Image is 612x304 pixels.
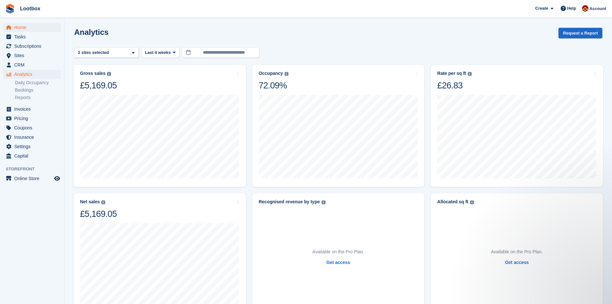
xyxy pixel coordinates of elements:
[14,105,53,114] span: Invoices
[3,151,61,160] a: menu
[437,71,466,76] div: Rate per sq ft
[141,47,179,58] button: Last 4 weeks
[567,5,576,12] span: Help
[3,42,61,51] a: menu
[437,199,468,205] div: Allocated sq ft
[491,248,543,255] p: Available on the Pro Plan.
[14,70,53,79] span: Analytics
[15,80,61,86] a: Daily Occupancy
[101,200,105,204] img: icon-info-grey-7440780725fd019a000dd9b08b2336e03edf1995a4989e88bcd33f0948082b44.svg
[3,123,61,132] a: menu
[14,133,53,142] span: Insurance
[14,151,53,160] span: Capital
[3,114,61,123] a: menu
[3,133,61,142] a: menu
[326,259,350,266] a: Get access
[14,174,53,183] span: Online Store
[14,42,53,51] span: Subscriptions
[14,51,53,60] span: Sites
[107,72,111,76] img: icon-info-grey-7440780725fd019a000dd9b08b2336e03edf1995a4989e88bcd33f0948082b44.svg
[259,71,283,76] div: Occupancy
[505,259,529,266] a: Get access
[17,3,43,14] a: Lootbox
[80,199,100,205] div: Net sales
[14,123,53,132] span: Coupons
[468,72,472,76] img: icon-info-grey-7440780725fd019a000dd9b08b2336e03edf1995a4989e88bcd33f0948082b44.svg
[589,5,606,12] span: Account
[535,5,548,12] span: Create
[15,95,61,101] a: Reports
[285,72,288,76] img: icon-info-grey-7440780725fd019a000dd9b08b2336e03edf1995a4989e88bcd33f0948082b44.svg
[145,49,171,56] span: Last 4 weeks
[3,60,61,69] a: menu
[582,5,588,12] img: Chad Brown
[558,28,602,38] button: Request a Report
[14,114,53,123] span: Pricing
[14,60,53,69] span: CRM
[3,70,61,79] a: menu
[14,23,53,32] span: Home
[77,49,111,56] div: 2 sites selected
[14,142,53,151] span: Settings
[5,4,15,14] img: stora-icon-8386f47178a22dfd0bd8f6a31ec36ba5ce8667c1dd55bd0f319d3a0aa187defe.svg
[74,28,109,36] h2: Analytics
[80,208,117,219] div: £5,169.05
[259,80,288,91] div: 72.09%
[3,32,61,41] a: menu
[312,248,364,255] p: Available on the Pro Plan.
[6,166,64,172] span: Storefront
[470,200,474,204] img: icon-info-grey-7440780725fd019a000dd9b08b2336e03edf1995a4989e88bcd33f0948082b44.svg
[3,142,61,151] a: menu
[80,71,105,76] div: Gross sales
[14,32,53,41] span: Tasks
[3,105,61,114] a: menu
[322,200,326,204] img: icon-info-grey-7440780725fd019a000dd9b08b2336e03edf1995a4989e88bcd33f0948082b44.svg
[80,80,117,91] div: £5,169.05
[15,87,61,93] a: Bookings
[259,199,320,205] div: Recognised revenue by type
[3,23,61,32] a: menu
[437,80,471,91] div: £26.83
[3,51,61,60] a: menu
[3,174,61,183] a: menu
[53,175,61,182] a: Preview store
